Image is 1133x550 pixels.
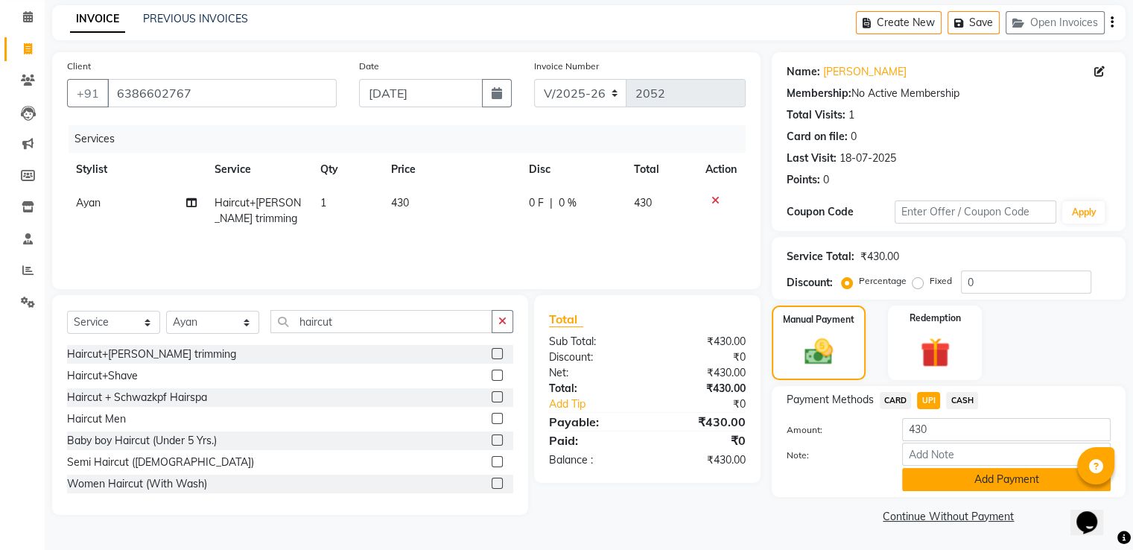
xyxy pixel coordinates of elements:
span: CASH [946,392,978,409]
img: _cash.svg [796,335,842,368]
input: Add Note [902,443,1111,466]
div: ₹430.00 [647,413,757,431]
div: ₹0 [665,396,756,412]
div: ₹430.00 [647,365,757,381]
input: Search or Scan [270,310,492,333]
input: Amount [902,418,1111,441]
a: Continue Without Payment [775,509,1123,525]
div: ₹0 [647,432,757,449]
label: Date [359,60,379,73]
div: Haircut+Shave [67,368,138,384]
label: Amount: [775,423,891,437]
div: Last Visit: [787,151,837,166]
label: Note: [775,449,891,462]
div: 0 [823,172,829,188]
span: 1 [320,196,326,209]
div: ₹430.00 [647,452,757,468]
th: Stylist [67,153,206,186]
input: Enter Offer / Coupon Code [895,200,1057,224]
a: PREVIOUS INVOICES [143,12,248,25]
span: Total [549,312,583,327]
label: Client [67,60,91,73]
img: _gift.svg [911,334,959,371]
a: INVOICE [70,6,125,33]
div: Balance : [538,452,647,468]
div: Paid: [538,432,647,449]
th: Total [625,153,696,186]
div: Service Total: [787,249,854,265]
div: 1 [848,107,854,123]
span: | [550,195,553,211]
label: Percentage [859,274,907,288]
div: Payable: [538,413,647,431]
div: Name: [787,64,820,80]
span: Payment Methods [787,392,874,408]
div: Points: [787,172,820,188]
span: Ayan [76,196,101,209]
div: Membership: [787,86,851,101]
th: Disc [520,153,625,186]
th: Price [382,153,520,186]
div: Haircut Men [67,411,126,427]
button: Add Payment [902,468,1111,491]
div: 18-07-2025 [840,151,896,166]
input: Search by Name/Mobile/Email/Code [107,79,337,107]
div: Baby boy Haircut (Under 5 Yrs.) [67,433,217,449]
div: Total: [538,381,647,396]
div: Services [69,125,757,153]
a: [PERSON_NAME] [823,64,907,80]
div: Women Haircut (With Wash) [67,476,207,492]
button: Open Invoices [1006,11,1105,34]
label: Redemption [910,312,961,325]
div: Net: [538,365,647,381]
button: Apply [1062,201,1105,224]
a: Add Tip [538,396,665,412]
div: Total Visits: [787,107,845,123]
div: Semi Haircut ([DEMOGRAPHIC_DATA]) [67,455,254,470]
span: UPI [917,392,940,409]
div: Haircut+[PERSON_NAME] trimming [67,347,236,362]
button: Create New [856,11,942,34]
div: Haircut + Schwazkpf Hairspa [67,390,207,405]
label: Fixed [930,274,952,288]
div: ₹430.00 [860,249,899,265]
label: Manual Payment [783,313,854,326]
div: Discount: [538,350,647,365]
span: 0 F [529,195,544,211]
div: ₹0 [647,350,757,365]
span: 430 [391,196,409,209]
th: Service [206,153,311,186]
div: 0 [851,129,857,145]
div: Coupon Code [787,204,895,220]
span: 0 % [559,195,577,211]
div: Card on file: [787,129,848,145]
div: Discount: [787,275,833,291]
span: 430 [634,196,652,209]
label: Invoice Number [534,60,599,73]
button: +91 [67,79,109,107]
span: Haircut+[PERSON_NAME] trimming [215,196,301,225]
div: ₹430.00 [647,334,757,350]
button: Save [948,11,1000,34]
div: ₹430.00 [647,381,757,396]
div: Sub Total: [538,334,647,350]
th: Action [696,153,746,186]
iframe: chat widget [1070,490,1118,535]
th: Qty [311,153,382,186]
div: No Active Membership [787,86,1111,101]
span: CARD [880,392,912,409]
